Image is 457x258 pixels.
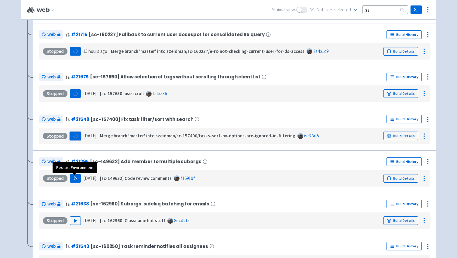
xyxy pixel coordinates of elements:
[313,48,328,54] a: 2a4b1c9
[387,30,422,39] a: Build History
[271,6,295,13] span: Minimal view
[363,5,408,14] input: Search...
[43,175,67,182] div: Stopped
[71,243,89,249] a: #21543
[383,47,418,56] a: Build Details
[43,90,67,97] div: Stopped
[47,116,56,123] span: web
[39,115,63,123] a: web
[90,74,260,79] span: [sc-157650] Allow selection of tags without scrolling through client list
[47,31,56,38] span: web
[316,6,351,13] span: No filter s
[83,133,96,139] time: [DATE]
[71,116,89,122] a: #21548
[383,132,418,140] a: Build Details
[90,159,201,164] span: [sc-149632] Add member to multiple suborgs
[383,216,418,225] a: Build Details
[39,157,63,166] a: web
[100,91,144,96] strong: [sc-157650] use scroll
[180,175,195,181] a: f1691bf
[47,158,56,165] span: web
[90,201,209,206] span: [sc-162960] Suborgs: sidekiq batching for emails
[100,175,172,181] strong: [sc-149632] Code review comments
[39,200,63,208] a: web
[47,74,56,81] span: web
[91,117,193,122] span: [sc-157400] Fix task filter/sort with search
[111,48,304,54] strong: Merge branch 'master' into szeidman/sc-160237/e-rx-not-checking-current-user-for-ds-access
[411,5,422,14] a: Terminal
[43,48,67,55] div: Stopped
[70,216,81,225] button: Play
[43,133,67,139] div: Stopped
[387,73,422,81] a: Build History
[37,6,58,13] button: web
[334,7,351,12] span: selected
[387,157,422,166] a: Build History
[70,47,81,56] button: Loading
[174,218,190,223] a: 8ecd215
[43,217,67,224] div: Stopped
[383,89,418,98] a: Build Details
[70,89,81,98] button: Loading
[153,91,167,96] a: faf5536
[39,242,63,250] a: web
[304,133,319,139] a: 6e37af5
[387,115,422,123] a: Build History
[70,174,81,183] button: Play
[70,132,81,140] button: Loading
[83,218,96,223] time: [DATE]
[100,133,295,139] strong: Merge branch 'master' into szeidman/sc-157400/tasks-sort-by-options-are-ignored-in-filtering
[387,200,422,208] a: Build History
[83,91,96,96] time: [DATE]
[39,30,63,39] a: web
[47,243,56,250] span: web
[83,48,107,54] time: 15 hours ago
[100,218,165,223] strong: [sc-162960] Classname lint stuff
[71,158,89,165] a: #21295
[387,242,422,250] a: Build History
[91,244,208,249] span: [sc-160250] Task reminder notifies all assignees
[71,74,89,80] a: #21675
[39,73,63,81] a: web
[83,175,96,181] time: [DATE]
[47,201,56,208] span: web
[71,201,89,207] a: #21638
[71,31,88,38] a: #21715
[383,174,418,183] a: Build Details
[89,32,265,37] span: [sc-160237] Fallback to current user dosespot for consolidated Rx query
